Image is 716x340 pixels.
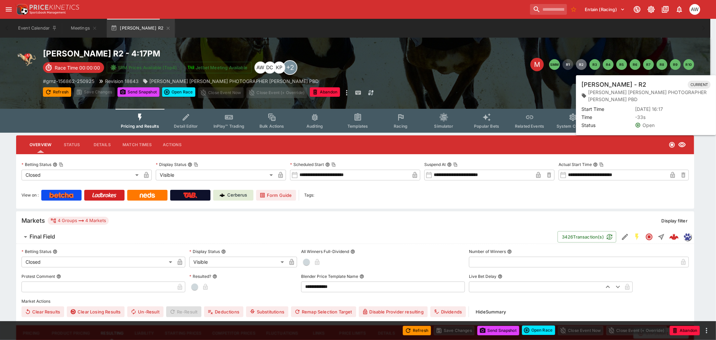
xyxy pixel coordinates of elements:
button: Documentation [659,3,671,15]
p: Copy To Clipboard [43,78,94,85]
p: [PERSON_NAME] [PERSON_NAME] PHOTOGRAPHER [PERSON_NAME] PBD [149,78,319,85]
div: split button [522,326,555,335]
a: 3bf7d4c1-4115-4c38-b6dc-5dfeaaf3d002 [667,230,681,244]
p: Override [639,89,656,96]
div: grnz [683,233,691,241]
input: search [530,4,567,15]
div: 4 Groups 4 Markets [50,217,106,225]
h5: Markets [21,217,45,224]
img: logo-cerberus--red.svg [669,232,679,242]
button: R4 [603,59,614,70]
p: Cerberus [228,192,247,199]
button: more [343,87,351,98]
p: Display Status [156,162,186,167]
div: Event type filters [115,109,595,133]
img: jetbet-logo.svg [188,64,194,71]
div: Visible [189,257,286,267]
svg: Visible [678,141,686,149]
button: Actions [157,137,187,153]
img: Ladbrokes [92,193,116,198]
button: Dividends [430,306,466,317]
button: Amanda Whitta [687,2,702,17]
p: Display Status [189,249,220,254]
label: Tags: [304,190,315,201]
span: Pricing and Results [121,124,159,129]
button: Refresh [43,87,71,97]
button: R1 [563,59,573,70]
button: Clear Losing Results [67,306,125,317]
button: Copy To Clipboard [331,162,336,167]
button: Copy To Clipboard [194,162,198,167]
p: Resulted? [189,273,211,279]
svg: Closed [669,141,675,148]
button: Remap Selection Target [291,306,356,317]
button: R8 [657,59,667,70]
button: [PERSON_NAME] R2 [107,19,175,38]
button: Abandon [670,326,700,335]
svg: Closed [645,233,653,241]
button: Open Race [162,87,195,97]
button: Jetbet Meeting Available [184,62,252,73]
p: Live Bet Delay [469,273,496,279]
button: Event Calendar [14,19,61,38]
button: Open Race [522,326,555,335]
p: Overtype [607,89,625,96]
button: Send Snapshot [117,87,159,97]
p: All Winners Full-Dividend [301,249,349,254]
button: Details [87,137,117,153]
div: split button [162,87,195,97]
button: HideSummary [472,306,510,317]
nav: pagination navigation [549,59,694,70]
span: Bulk Actions [259,124,284,129]
button: Disable Provider resulting [359,306,428,317]
img: greyhound_racing.png [16,48,38,70]
p: Betting Status [21,162,51,167]
button: SRM Prices Available (Top4) [107,62,181,73]
label: View on : [21,190,39,201]
img: TabNZ [183,193,197,198]
button: Notifications [673,3,685,15]
a: Form Guide [256,190,296,201]
button: SGM Enabled [631,231,643,243]
span: Templates [347,124,368,129]
button: Toggle light/dark mode [645,3,657,15]
button: Substitutions [246,306,288,317]
div: +2 [283,60,297,75]
img: grnz [684,233,691,241]
button: No Bookmarks [568,4,579,15]
button: R2 [576,59,587,70]
span: Simulator [434,124,453,129]
div: 3bf7d4c1-4115-4c38-b6dc-5dfeaaf3d002 [669,232,679,242]
button: R7 [643,59,654,70]
span: Popular Bets [474,124,499,129]
span: Auditing [306,124,323,129]
button: Meetings [62,19,105,38]
p: Betting Status [21,249,51,254]
button: Edit Detail [619,231,631,243]
span: System Controls [557,124,589,129]
div: Edit Meeting [530,58,544,71]
p: Scheduled Start [290,162,324,167]
p: Protest Comment [21,273,55,279]
p: Number of Winners [469,249,506,254]
button: R10 [683,59,694,70]
button: Clear Results [21,306,64,317]
p: Suspend At [424,162,446,167]
button: SMM [549,59,560,70]
button: Copy To Clipboard [599,162,604,167]
img: Betcha [49,193,74,198]
button: Status [57,137,87,153]
button: Closed [643,231,655,243]
button: Un-Result [127,306,163,317]
div: Amanda Whitta [689,4,700,15]
button: Copy To Clipboard [59,162,63,167]
button: R3 [589,59,600,70]
img: Sportsbook Management [30,11,66,14]
button: Send Snapshot [477,326,519,335]
p: Auto-Save [670,89,691,96]
span: Re-Result [166,306,201,317]
img: PriceKinetics [30,5,79,10]
button: R5 [616,59,627,70]
span: Detail Editor [174,124,198,129]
